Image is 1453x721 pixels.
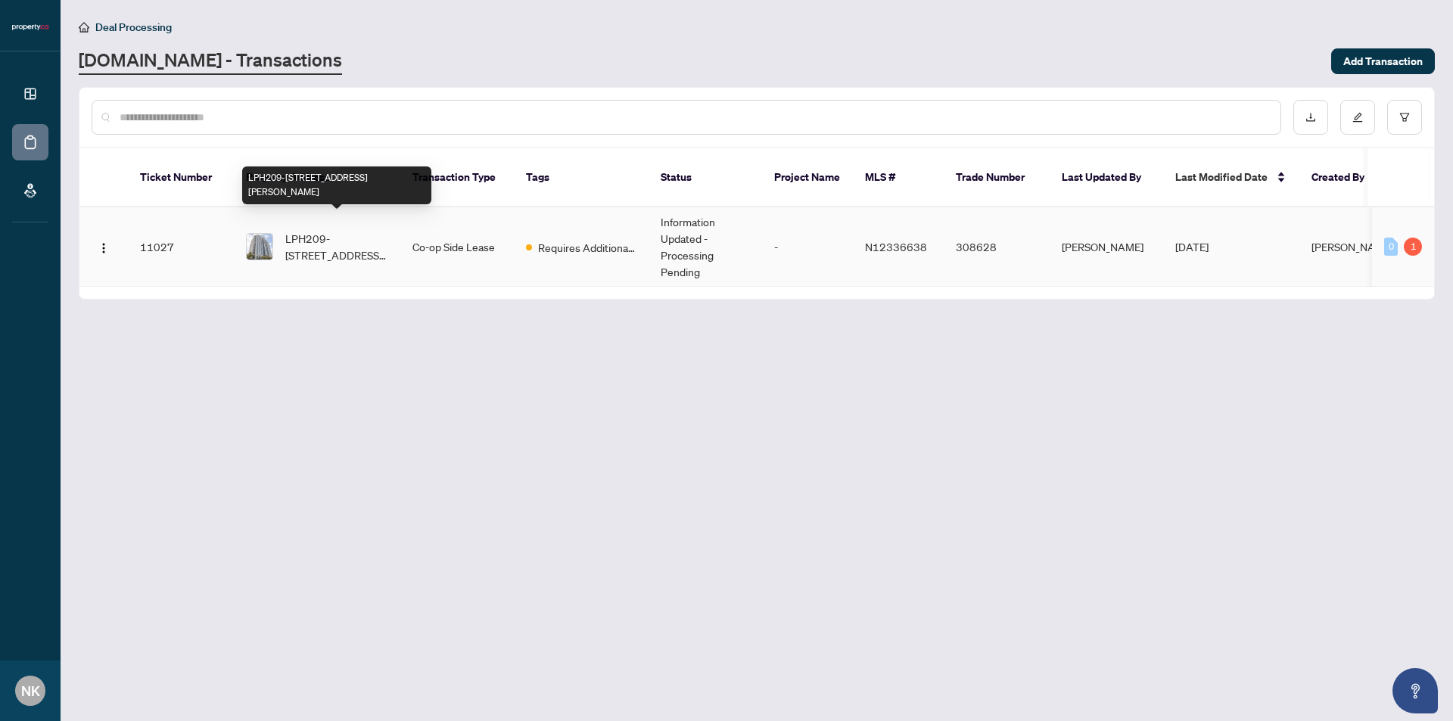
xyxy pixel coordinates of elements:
th: MLS # [853,148,944,207]
td: Information Updated - Processing Pending [649,207,762,287]
span: [PERSON_NAME] [1311,240,1393,253]
button: edit [1340,100,1375,135]
span: edit [1352,112,1363,123]
span: N12336638 [865,240,927,253]
div: 0 [1384,238,1398,256]
a: [DOMAIN_NAME] - Transactions [79,48,342,75]
span: Requires Additional Docs [538,239,636,256]
button: Logo [92,235,116,259]
td: Co-op Side Lease [400,207,514,287]
button: download [1293,100,1328,135]
th: Project Name [762,148,853,207]
div: LPH209-[STREET_ADDRESS][PERSON_NAME] [242,166,431,204]
span: home [79,22,89,33]
td: 11027 [128,207,234,287]
button: filter [1387,100,1422,135]
button: Add Transaction [1331,48,1435,74]
span: filter [1399,112,1410,123]
td: [PERSON_NAME] [1050,207,1163,287]
th: Transaction Type [400,148,514,207]
span: Add Transaction [1343,49,1423,73]
td: 308628 [944,207,1050,287]
th: Created By [1299,148,1390,207]
th: Ticket Number [128,148,234,207]
span: Last Modified Date [1175,169,1268,185]
span: NK [21,680,40,701]
span: download [1305,112,1316,123]
img: Logo [98,242,110,254]
th: Status [649,148,762,207]
span: LPH209-[STREET_ADDRESS][PERSON_NAME] [285,230,388,263]
th: Tags [514,148,649,207]
span: Deal Processing [95,20,172,34]
img: thumbnail-img [247,234,272,259]
span: [DATE] [1175,240,1209,253]
th: Last Modified Date [1163,148,1299,207]
th: Property Address [234,148,400,207]
td: - [762,207,853,287]
button: Open asap [1392,668,1438,713]
th: Last Updated By [1050,148,1163,207]
div: 1 [1404,238,1422,256]
img: logo [12,23,48,32]
th: Trade Number [944,148,1050,207]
